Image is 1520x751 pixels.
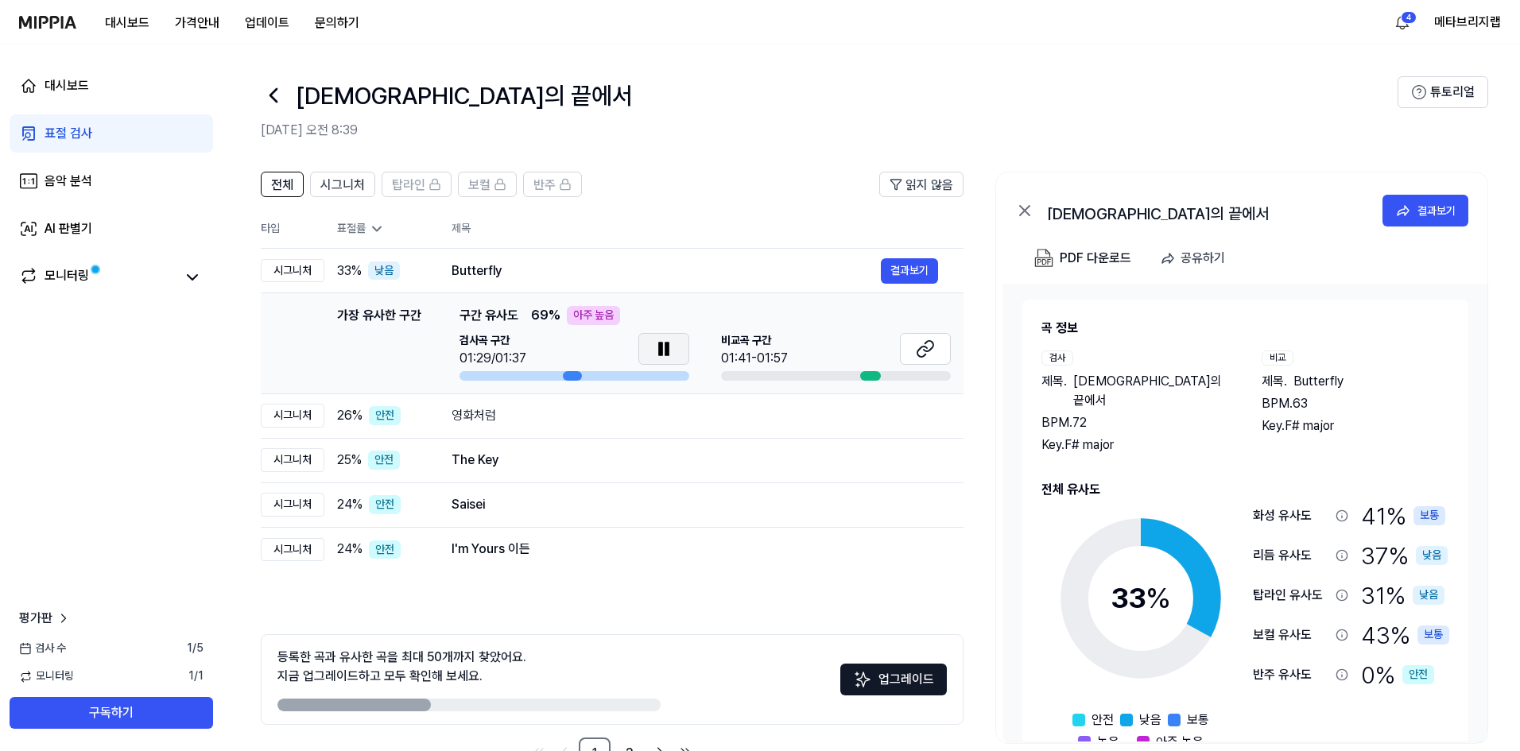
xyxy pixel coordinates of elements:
span: 낮음 [1139,710,1161,730]
img: logo [19,16,76,29]
span: 검사곡 구간 [459,333,526,349]
h1: 기다림의 끝에서 [296,79,633,112]
div: 탑라인 유사도 [1253,586,1329,605]
span: 24 % [337,495,363,514]
span: 보컬 [468,176,491,195]
div: 낮음 [1416,546,1448,565]
div: AI 판별기 [45,219,92,238]
span: [DEMOGRAPHIC_DATA]의 끝에서 [1073,372,1230,410]
div: 01:29/01:37 [459,349,526,368]
button: 업데이트 [232,7,302,39]
div: 보컬 유사도 [1253,625,1329,645]
div: Butterfly [452,261,881,281]
div: 리듬 유사도 [1253,546,1329,565]
span: 69 % [531,306,560,325]
div: 검사 [1041,350,1073,366]
div: 시그니처 [261,259,324,283]
a: 대시보드 [10,67,213,105]
div: 안전 [369,495,401,514]
span: 시그니처 [320,176,365,195]
h2: 전체 유사도 [1041,480,1449,499]
div: 안전 [369,540,401,559]
div: Saisei [452,495,938,514]
button: 시그니처 [310,172,375,197]
div: 표절률 [337,221,426,237]
span: 25 % [337,451,362,470]
button: 구독하기 [10,697,213,729]
button: 결과보기 [881,258,938,284]
span: 26 % [337,406,363,425]
a: AI 판별기 [10,210,213,248]
div: 음악 분석 [45,172,92,191]
div: 반주 유사도 [1253,665,1329,684]
div: 안전 [368,451,400,470]
div: 31 % [1361,579,1444,612]
button: 튜토리얼 [1398,76,1488,108]
button: 반주 [523,172,582,197]
div: Key. F# major [1041,436,1230,455]
div: 보통 [1417,625,1449,645]
div: 비교 [1262,350,1293,366]
div: 0 % [1361,658,1434,691]
button: 알림4 [1390,10,1415,35]
a: 모니터링 [19,266,175,288]
div: I'm Yours 이든 [452,540,938,559]
div: 아주 높음 [567,306,620,325]
div: 화성 유사도 [1253,506,1329,525]
span: Butterfly [1293,372,1344,391]
button: 업그레이드 [840,664,947,695]
button: PDF 다운로드 [1031,242,1134,274]
div: 낮음 [368,261,400,281]
a: 업데이트 [232,1,302,45]
span: 비교곡 구간 [721,333,788,349]
span: 구간 유사도 [459,306,518,325]
div: 가장 유사한 구간 [337,306,421,381]
span: 24 % [337,540,363,559]
div: 공유하기 [1181,248,1225,269]
button: 결과보기 [1382,195,1468,226]
span: 검사 수 [19,641,66,656]
span: 제목 . [1262,372,1287,391]
th: 타입 [261,210,324,249]
button: 공유하기 [1154,242,1238,274]
button: 메타브리지랩 [1434,13,1501,32]
div: 시그니처 [261,493,324,517]
div: 시그니처 [261,448,324,472]
div: 안전 [369,406,401,425]
div: 01:41-01:57 [721,349,788,368]
span: 읽지 않음 [905,176,953,195]
a: 곡 정보검사제목.[DEMOGRAPHIC_DATA]의 끝에서BPM.72Key.F# major비교제목.ButterflyBPM.63Key.F# major전체 유사도33%안전낮음보통... [1003,284,1487,741]
button: 탑라인 [382,172,452,197]
span: 평가판 [19,609,52,628]
div: 안전 [1402,665,1434,684]
img: PDF Download [1034,249,1053,268]
div: 영화처럼 [452,406,938,425]
div: BPM. 63 [1262,394,1450,413]
div: Key. F# major [1262,416,1450,436]
span: 모니터링 [19,668,74,684]
div: 33 [1111,577,1171,620]
div: 시그니처 [261,538,324,562]
div: 모니터링 [45,266,89,288]
div: 43 % [1361,618,1449,652]
div: PDF 다운로드 [1060,248,1131,269]
span: 1 / 5 [187,641,204,656]
a: 평가판 [19,609,72,628]
div: [DEMOGRAPHIC_DATA]의 끝에서 [1047,201,1365,220]
span: 탑라인 [392,176,425,195]
a: 표절 검사 [10,114,213,153]
span: 보통 [1187,710,1209,730]
div: 낮음 [1413,586,1444,605]
a: 가격안내 [162,7,232,39]
div: BPM. 72 [1041,413,1230,432]
span: 제목 . [1041,372,1067,410]
div: 결과보기 [1417,202,1456,219]
img: Sparkles [853,670,872,689]
h2: 곡 정보 [1041,319,1449,338]
span: 33 % [337,261,362,281]
h2: [DATE] 오전 8:39 [261,121,1398,140]
div: 시그니처 [261,404,324,428]
button: 문의하기 [302,7,372,39]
